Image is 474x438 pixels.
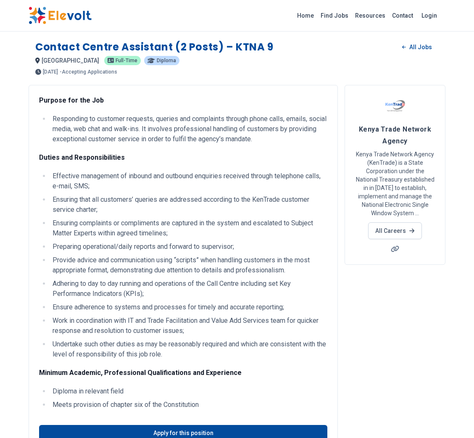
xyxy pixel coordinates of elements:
[395,41,439,53] a: All Jobs
[29,7,92,24] img: Elevolt
[50,255,327,275] li: Provide advice and communication using “scripts” when handling customers in the most appropriate ...
[359,125,432,145] span: Kenya Trade Network Agency
[50,242,327,252] li: Preparing operational/daily reports and forward to supervisor;
[294,9,317,22] a: Home
[416,7,442,24] a: Login
[50,316,327,336] li: Work in coordination with IT and Trade Facilitation and Value Add Services team for quicker respo...
[42,57,99,64] span: [GEOGRAPHIC_DATA]
[50,386,327,396] li: Diploma in relevant field
[352,9,389,22] a: Resources
[39,153,125,161] strong: Duties and Responsibilities
[50,400,327,410] li: Meets provision of chapter six of the Constitution
[50,171,327,191] li: Effective management of inbound and outbound enquiries received through telephone calls, e-mail, ...
[50,218,327,238] li: Ensuring complaints or compliments are captured in the system and escalated to Subject Matter Exp...
[39,369,242,377] strong: Minimum Academic, Professional Qualifications and Experience
[116,58,137,63] span: Full-time
[384,95,406,116] img: Kenya Trade Network Agency
[50,339,327,359] li: Undertake such other duties as may be reasonably required and which are consistent with the level...
[157,58,176,63] span: Diploma
[60,69,117,74] p: - Accepting Applications
[50,195,327,215] li: Ensuring that all customers’ queries are addressed according to the KenTrade customer service cha...
[50,279,327,299] li: Adhering to day to day running and operations of the Call Centre including set Key Performance In...
[50,114,327,144] li: Responding to customer requests, queries and complaints through phone calls, emails, social media...
[389,9,416,22] a: Contact
[317,9,352,22] a: Find Jobs
[355,150,435,217] p: Kenya Trade Network Agency (KenTrade) is a State Corporation under the National Treasury establis...
[39,96,104,104] strong: Purpose for the Job
[43,69,58,74] span: [DATE]
[35,40,274,54] h1: Contact Centre Assistant (2 posts) – KTNA 9
[50,302,327,312] li: Ensure adherence to systems and processes for timely and accurate reporting;
[368,222,421,239] a: All Careers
